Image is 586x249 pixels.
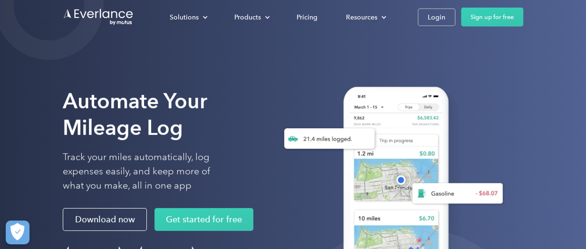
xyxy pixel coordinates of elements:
[336,9,394,25] div: Resources
[6,220,29,244] button: Cookies Settings
[63,8,134,26] a: Go to homepage
[154,208,253,231] a: Get started for free
[297,11,317,23] div: Pricing
[346,11,377,23] div: Resources
[63,88,207,140] strong: Automate Your Mileage Log
[234,11,261,23] div: Products
[287,9,327,25] a: Pricing
[461,8,523,27] a: Sign up for free
[160,9,215,25] div: Solutions
[428,11,445,23] div: Login
[225,9,278,25] div: Products
[63,208,147,231] a: Download now
[418,8,455,26] a: Login
[63,150,232,193] p: Track your miles automatically, log expenses easily, and keep more of what you make, all in one app
[170,11,199,23] div: Solutions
